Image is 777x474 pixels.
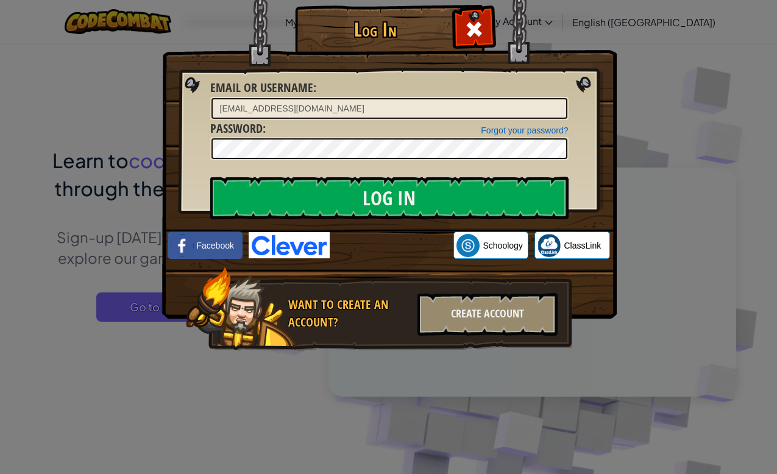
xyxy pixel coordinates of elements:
[210,79,313,96] span: Email or Username
[456,234,480,257] img: schoology.png
[481,126,568,135] a: Forgot your password?
[171,234,194,257] img: facebook_small.png
[210,177,569,219] input: Log In
[197,239,234,252] span: Facebook
[210,120,263,136] span: Password
[417,293,558,336] div: Create Account
[288,296,410,331] div: Want to create an account?
[210,79,316,97] label: :
[483,239,522,252] span: Schoology
[330,232,453,259] iframe: Sign in with Google Button
[298,19,453,40] h1: Log In
[249,232,330,258] img: clever-logo-blue.png
[564,239,601,252] span: ClassLink
[538,234,561,257] img: classlink-logo-small.png
[210,120,266,138] label: :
